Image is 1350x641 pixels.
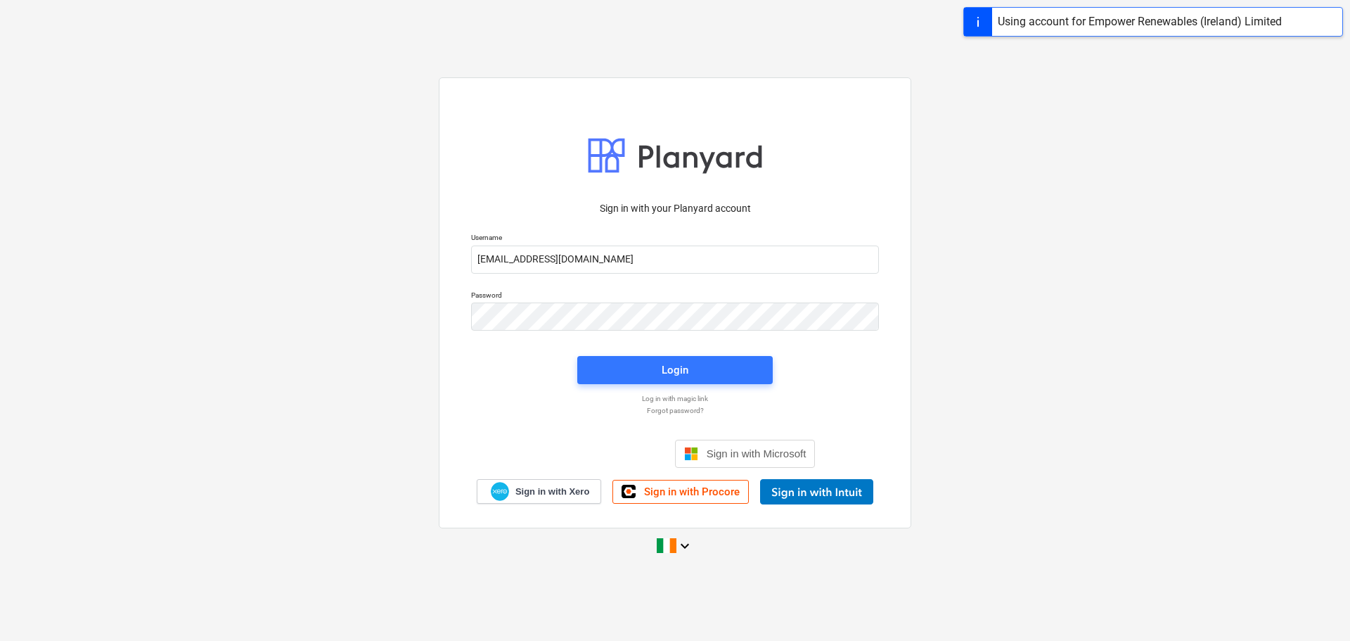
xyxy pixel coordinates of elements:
[528,438,671,469] iframe: Sign in with Google Button
[471,246,879,274] input: Username
[998,13,1282,30] div: Using account for Empower Renewables (Ireland) Limited
[471,233,879,245] p: Username
[471,201,879,216] p: Sign in with your Planyard account
[464,394,886,403] a: Log in with magic link
[662,361,688,379] div: Login
[612,480,749,504] a: Sign in with Procore
[684,447,698,461] img: Microsoft logo
[471,291,879,303] p: Password
[464,406,886,415] a: Forgot password?
[577,356,773,384] button: Login
[707,448,806,459] span: Sign in with Microsoft
[515,485,589,498] span: Sign in with Xero
[644,485,740,498] span: Sign in with Procore
[491,482,509,501] img: Xero logo
[676,538,693,554] i: keyboard_arrow_down
[477,479,602,504] a: Sign in with Xero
